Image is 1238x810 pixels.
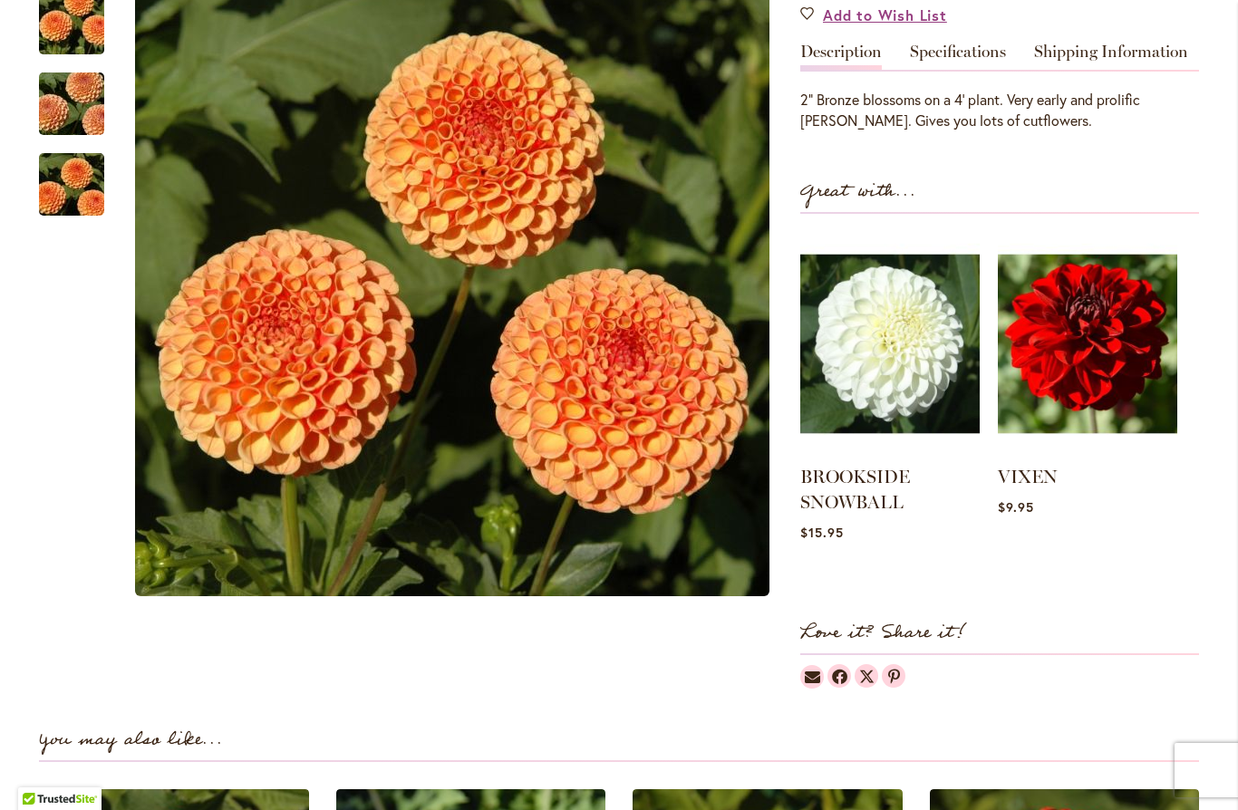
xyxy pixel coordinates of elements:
strong: You may also like... [39,725,223,755]
a: Dahlias on Twitter [855,664,878,688]
a: Add to Wish List [800,5,947,25]
span: $15.95 [800,524,844,541]
a: BROOKSIDE SNOWBALL [800,466,910,513]
strong: Great with... [800,177,916,207]
a: Description [800,43,882,70]
p: 2" Bronze blossoms on a 4' plant. Very early and prolific [PERSON_NAME]. Gives you lots of cutflo... [800,90,1199,131]
img: AMBER QUEEN [6,141,137,228]
a: Specifications [910,43,1006,70]
a: Dahlias on Pinterest [882,664,905,688]
div: AMBER QUEEN [39,135,104,216]
a: Dahlias on Facebook [827,664,851,688]
div: AMBER QUEEN [39,54,122,135]
strong: Love it? Share it! [800,618,966,648]
div: Detailed Product Info [800,43,1199,131]
a: Shipping Information [1034,43,1188,70]
span: Add to Wish List [823,5,947,25]
a: VIXEN [998,466,1058,487]
span: $9.95 [998,498,1034,516]
img: AMBER QUEEN [6,61,137,148]
iframe: Launch Accessibility Center [14,746,64,796]
img: BROOKSIDE SNOWBALL [800,232,980,457]
img: VIXEN [998,232,1177,457]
